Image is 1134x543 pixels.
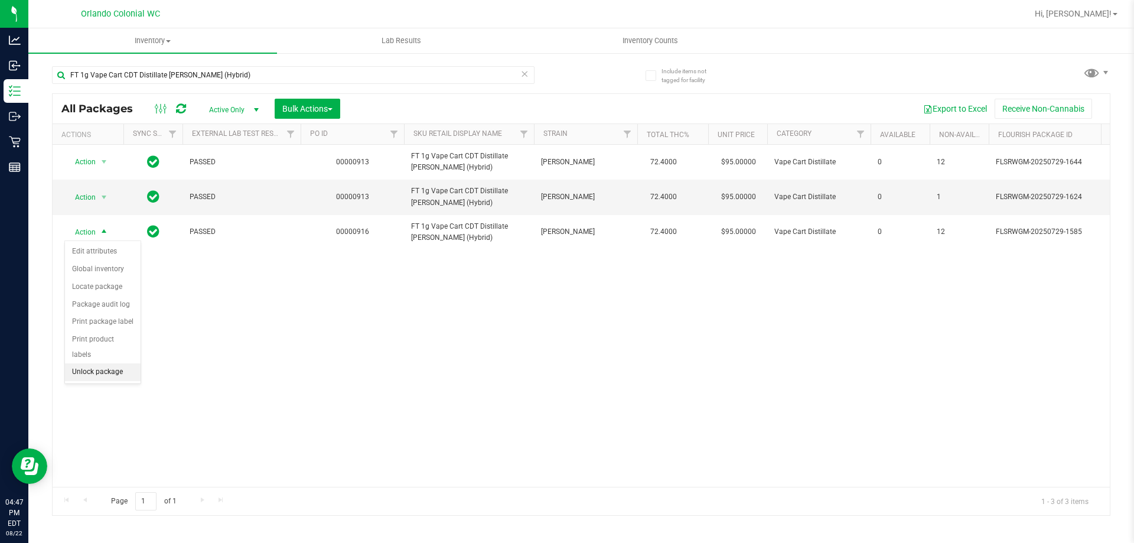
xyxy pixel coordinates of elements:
a: Unit Price [718,131,755,139]
a: Sync Status [133,129,178,138]
a: Strain [543,129,568,138]
span: 1 [937,191,982,203]
span: 0 [878,226,923,238]
span: FT 1g Vape Cart CDT Distillate [PERSON_NAME] (Hybrid) [411,221,527,243]
span: In Sync [147,188,159,205]
a: 00000913 [336,158,369,166]
span: FLSRWGM-20250729-1624 [996,191,1112,203]
span: 12 [937,226,982,238]
li: Print package label [65,313,141,331]
span: $95.00000 [715,223,762,240]
span: FLSRWGM-20250729-1644 [996,157,1112,168]
a: Category [777,129,812,138]
span: 1 - 3 of 3 items [1032,492,1098,510]
span: All Packages [61,102,145,115]
a: Flourish Package ID [998,131,1073,139]
button: Bulk Actions [275,99,340,119]
span: Orlando Colonial WC [81,9,160,19]
a: Filter [163,124,183,144]
span: Action [64,189,96,206]
inline-svg: Reports [9,161,21,173]
span: 0 [878,157,923,168]
span: $95.00000 [715,188,762,206]
inline-svg: Analytics [9,34,21,46]
span: Inventory [28,35,277,46]
span: Vape Cart Distillate [774,226,863,238]
span: Bulk Actions [282,104,333,113]
a: Total THC% [647,131,689,139]
li: Print product labels [65,331,141,363]
span: Action [64,224,96,240]
p: 08/22 [5,529,23,538]
span: FT 1g Vape Cart CDT Distillate [PERSON_NAME] (Hybrid) [411,186,527,208]
a: PO ID [310,129,328,138]
li: Locate package [65,278,141,296]
div: Actions [61,131,119,139]
span: Vape Cart Distillate [774,157,863,168]
span: Include items not tagged for facility [661,67,721,84]
span: Lab Results [366,35,437,46]
input: Search Package ID, Item Name, SKU, Lot or Part Number... [52,66,535,84]
span: Action [64,154,96,170]
a: Filter [851,124,871,144]
span: Clear [520,66,529,82]
span: PASSED [190,157,294,168]
inline-svg: Retail [9,136,21,148]
a: Filter [514,124,534,144]
span: Hi, [PERSON_NAME]! [1035,9,1112,18]
span: 0 [878,191,923,203]
span: PASSED [190,226,294,238]
span: 72.4000 [644,154,683,171]
input: 1 [135,492,157,511]
iframe: Resource center [12,448,47,484]
li: Unlock package [65,363,141,381]
span: [PERSON_NAME] [541,191,630,203]
li: Global inventory [65,261,141,278]
a: Inventory Counts [526,28,774,53]
button: Export to Excel [915,99,995,119]
span: [PERSON_NAME] [541,157,630,168]
inline-svg: Inbound [9,60,21,71]
span: In Sync [147,223,159,240]
span: select [97,154,112,170]
span: select [97,189,112,206]
span: FLSRWGM-20250729-1585 [996,226,1112,238]
a: Filter [384,124,404,144]
li: Package audit log [65,296,141,314]
a: 00000916 [336,227,369,236]
a: Inventory [28,28,277,53]
span: FT 1g Vape Cart CDT Distillate [PERSON_NAME] (Hybrid) [411,151,527,173]
a: 00000913 [336,193,369,201]
button: Receive Non-Cannabis [995,99,1092,119]
a: Lab Results [277,28,526,53]
span: [PERSON_NAME] [541,226,630,238]
span: $95.00000 [715,154,762,171]
inline-svg: Outbound [9,110,21,122]
span: PASSED [190,191,294,203]
a: External Lab Test Result [192,129,285,138]
a: SKU Retail Display Name [413,129,502,138]
span: 72.4000 [644,188,683,206]
li: Edit attributes [65,243,141,261]
inline-svg: Inventory [9,85,21,97]
span: In Sync [147,154,159,170]
span: 72.4000 [644,223,683,240]
span: 12 [937,157,982,168]
span: Page of 1 [101,492,186,511]
span: Inventory Counts [607,35,694,46]
p: 04:47 PM EDT [5,497,23,529]
a: Filter [618,124,637,144]
a: Available [880,131,915,139]
span: select [97,224,112,240]
span: Vape Cart Distillate [774,191,863,203]
a: Filter [281,124,301,144]
a: Non-Available [939,131,992,139]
